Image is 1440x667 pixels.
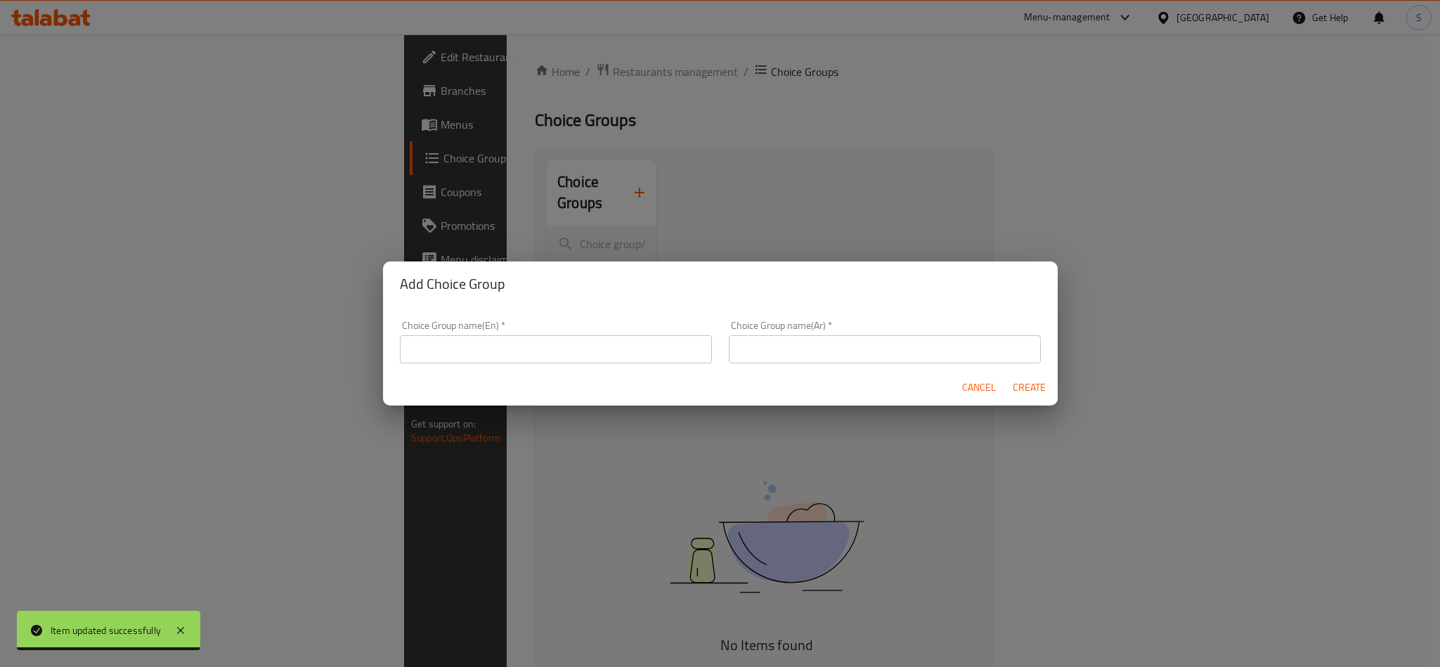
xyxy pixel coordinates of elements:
span: Create [1013,379,1046,396]
span: Cancel [962,379,996,396]
button: Cancel [956,375,1001,401]
h2: Add Choice Group [400,273,1041,295]
button: Create [1007,375,1052,401]
input: Please enter Choice Group name(en) [400,335,712,363]
input: Please enter Choice Group name(ar) [729,335,1041,363]
div: Item updated successfully [51,623,161,638]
